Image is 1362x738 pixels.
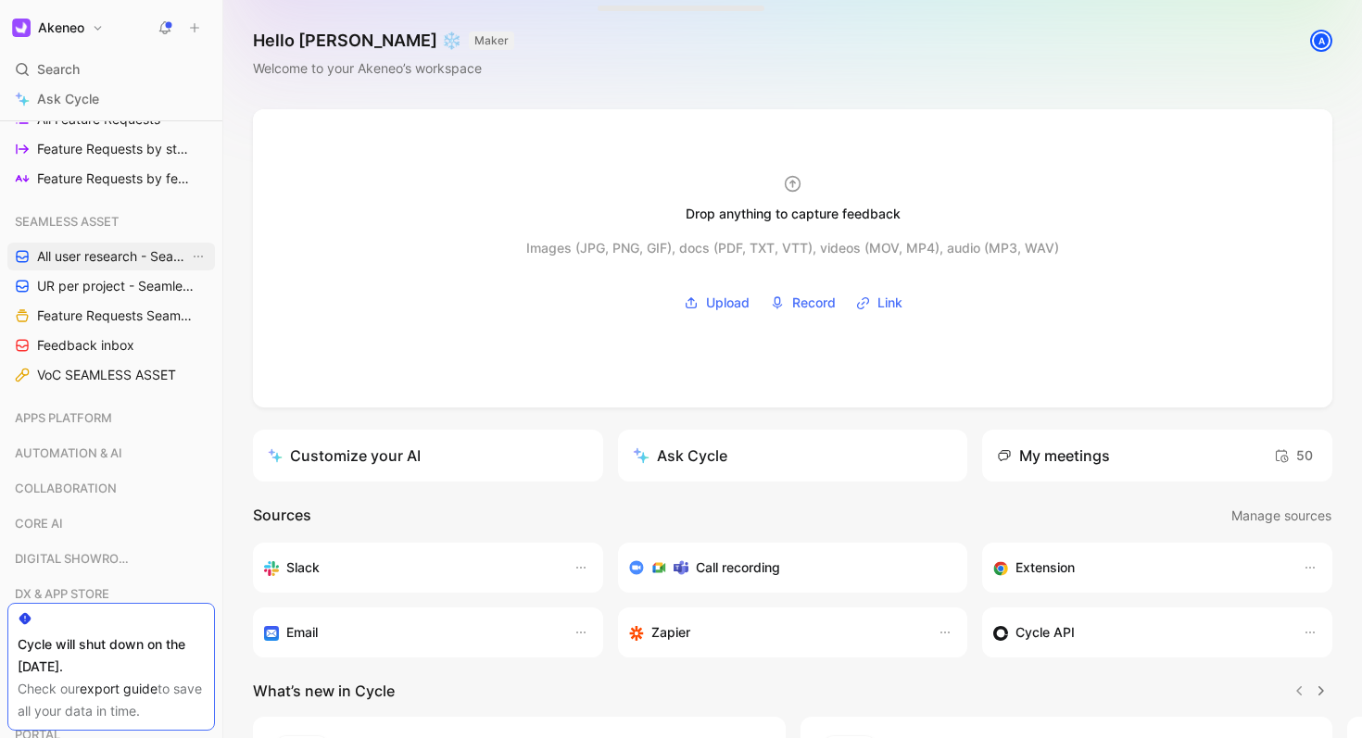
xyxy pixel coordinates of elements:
[253,680,395,702] h2: What’s new in Cycle
[1015,557,1075,579] h3: Extension
[7,580,215,607] div: DX & APP STORE
[706,292,750,314] span: Upload
[253,430,603,482] a: Customize your AI
[7,165,215,193] a: Feature Requests by feature
[677,289,756,317] button: Upload
[993,621,1284,644] div: Sync customers & send feedback from custom sources. Get inspired by our favorite use case
[629,557,942,579] div: Record & transcribe meetings from Zoom, Meet & Teams.
[993,557,1284,579] div: Capture feedback from anywhere on the web
[7,439,215,467] div: AUTOMATION & AI
[264,557,555,579] div: Sync your customers, send feedback and get updates in Slack
[763,289,842,317] button: Record
[37,58,80,81] span: Search
[7,474,215,502] div: COLLABORATION
[7,243,215,270] a: All user research - Seamless Asset ([PERSON_NAME])View actions
[526,237,1059,259] div: Images (JPG, PNG, GIF), docs (PDF, TXT, VTT), videos (MOV, MP4), audio (MP3, WAV)
[15,479,117,497] span: COLLABORATION
[1230,504,1332,528] button: Manage sources
[189,247,208,266] button: View actions
[15,549,138,568] span: DIGITAL SHOWROOM
[1269,441,1318,470] button: 50
[37,169,191,188] span: Feature Requests by feature
[37,140,191,158] span: Feature Requests by status
[15,584,109,603] span: DX & APP STORE
[15,444,122,462] span: AUTOMATION & AI
[629,621,920,644] div: Capture feedback from thousands of sources with Zapier (survey results, recordings, sheets, etc).
[7,272,215,300] a: UR per project - Seamless assets (Marion)
[7,404,215,432] div: APPS PLATFORM
[696,557,780,579] h3: Call recording
[15,408,112,427] span: APPS PLATFORM
[37,88,99,110] span: Ask Cycle
[12,19,31,37] img: Akeneo
[7,474,215,507] div: COLLABORATION
[7,135,215,163] a: Feature Requests by status
[7,302,215,330] a: Feature Requests Seamless Assets
[7,580,215,613] div: DX & APP STORE
[850,289,909,317] button: Link
[792,292,836,314] span: Record
[286,621,318,644] h3: Email
[7,56,215,83] div: Search
[37,277,196,295] span: UR per project - Seamless assets (Marion)
[997,444,1110,467] div: My meetings
[7,207,215,389] div: SEAMLESS ASSETAll user research - Seamless Asset ([PERSON_NAME])View actionsUR per project - Seam...
[37,336,134,355] span: Feedback inbox
[38,19,84,36] h1: Akeneo
[651,621,690,644] h3: Zapier
[7,15,108,41] button: AkeneoAkeneo
[18,678,205,722] div: Check our to save all your data in time.
[37,366,176,384] span: VoC SEAMLESS ASSET
[7,544,215,572] div: DIGITAL SHOWROOM
[80,681,158,696] a: export guide
[7,361,215,389] a: VoC SEAMLESS ASSET
[253,504,311,528] h2: Sources
[7,207,215,235] div: SEAMLESS ASSET
[37,306,194,325] span: Feature Requests Seamless Assets
[15,514,63,532] span: CORE AI
[7,439,215,472] div: AUTOMATION & AI
[7,331,215,359] a: Feedback inbox
[253,30,514,52] h1: Hello [PERSON_NAME] ❄️
[37,247,189,266] span: All user research - Seamless Asset ([PERSON_NAME])
[1274,444,1313,467] span: 50
[618,430,968,482] button: Ask Cycle
[7,509,215,543] div: CORE AI
[7,509,215,537] div: CORE AI
[1015,621,1075,644] h3: Cycle API
[7,404,215,437] div: APPS PLATFORM
[253,57,514,80] div: Welcome to your Akeneo’s workspace
[877,292,902,314] span: Link
[1312,31,1330,50] div: A
[686,203,901,225] div: Drop anything to capture feedback
[18,633,205,678] div: Cycle will shut down on the [DATE].
[268,444,421,467] div: Customize your AI
[286,557,320,579] h3: Slack
[633,444,727,467] div: Ask Cycle
[469,31,514,50] button: MAKER
[1231,505,1331,527] span: Manage sources
[7,544,215,578] div: DIGITAL SHOWROOM
[264,621,555,644] div: Forward emails to your feedback inbox
[15,212,119,231] span: SEAMLESS ASSET
[7,85,215,113] a: Ask Cycle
